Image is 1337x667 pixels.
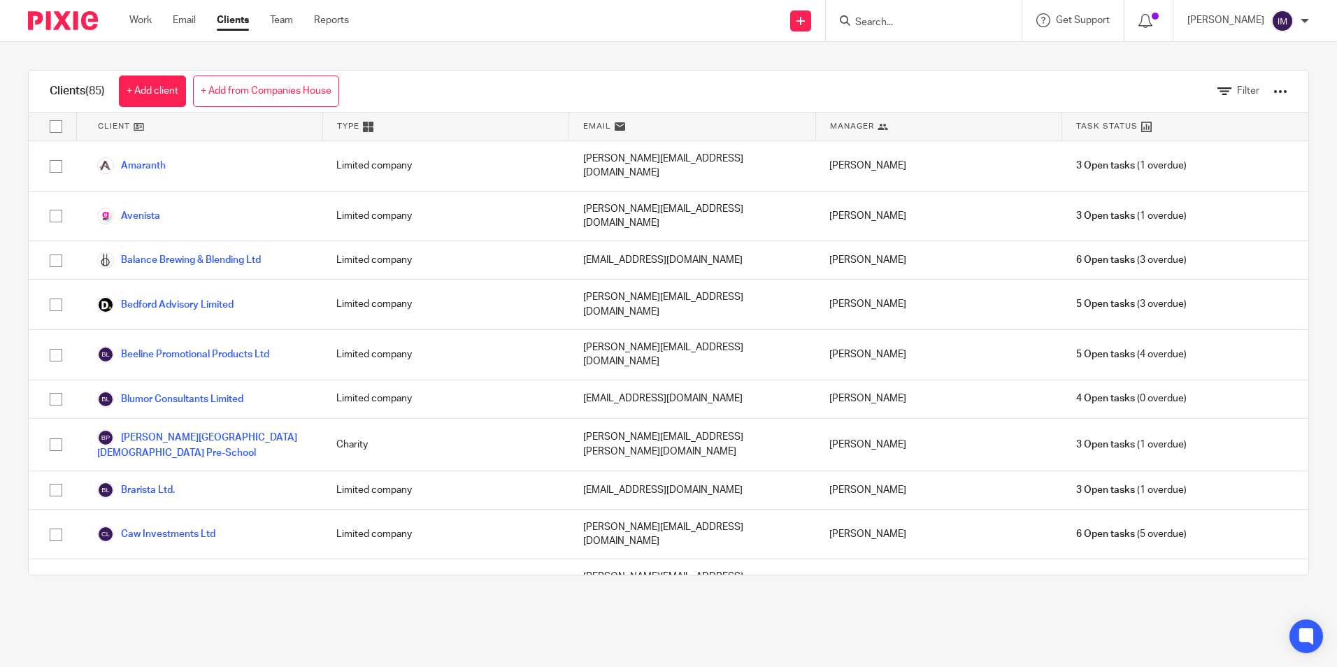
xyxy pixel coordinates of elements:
div: [PERSON_NAME][EMAIL_ADDRESS][DOMAIN_NAME] [569,141,815,191]
img: Logo.png [97,252,114,268]
span: Get Support [1056,15,1110,25]
span: Filter [1237,86,1259,96]
a: + Add client [119,76,186,107]
a: Bedford Advisory Limited [97,296,234,313]
span: (3 overdue) [1076,253,1187,267]
a: Blumor Consultants Limited [97,391,243,408]
div: [PERSON_NAME][EMAIL_ADDRESS][DOMAIN_NAME] [569,280,815,329]
a: Work [129,13,152,27]
span: 5 Open tasks [1076,297,1135,311]
div: [PERSON_NAME] [815,330,1061,380]
span: (3 overdue) [1076,297,1187,311]
span: Client [98,120,130,132]
div: [EMAIL_ADDRESS][DOMAIN_NAME] [569,241,815,279]
span: (0 overdue) [1076,392,1187,406]
a: Email [173,13,196,27]
span: (1 overdue) [1076,159,1187,173]
span: (5 overdue) [1076,527,1187,541]
span: Email [583,120,611,132]
div: Limited company [322,241,569,279]
span: 3 Open tasks [1076,159,1135,173]
a: Clients [217,13,249,27]
div: [PERSON_NAME] [815,471,1061,509]
img: MicrosoftTeams-image.png [97,208,114,224]
img: svg%3E [97,391,114,408]
span: Task Status [1076,120,1138,132]
span: 3 Open tasks [1076,209,1135,223]
a: [PERSON_NAME][GEOGRAPHIC_DATA][DEMOGRAPHIC_DATA] Pre-School [97,429,308,460]
img: svg%3E [97,429,114,446]
div: Charity [322,419,569,471]
a: Avenista [97,208,160,224]
a: Amaranth [97,157,166,174]
div: [PERSON_NAME] [815,559,1061,609]
h1: Clients [50,84,105,99]
span: Type [337,120,359,132]
a: Caw Investments Ltd [97,526,215,543]
span: 4 Open tasks [1076,392,1135,406]
div: [PERSON_NAME] [815,280,1061,329]
a: Reports [314,13,349,27]
img: svg%3E [97,526,114,543]
a: Beeline Promotional Products Ltd [97,346,269,363]
div: [PERSON_NAME][EMAIL_ADDRESS][DOMAIN_NAME] [569,330,815,380]
a: Balance Brewing & Blending Ltd [97,252,261,268]
img: svg%3E [1271,10,1294,32]
span: (1 overdue) [1076,209,1187,223]
span: 3 Open tasks [1076,438,1135,452]
img: Logo.png [97,157,114,174]
a: + Add from Companies House [193,76,339,107]
span: (4 overdue) [1076,347,1187,361]
img: Pixie [28,11,98,30]
div: [PERSON_NAME] [815,380,1061,418]
div: [PERSON_NAME] [815,241,1061,279]
div: Limited company [322,330,569,380]
div: Limited company [322,192,569,241]
a: Brarista Ltd. [97,482,175,499]
span: 6 Open tasks [1076,253,1135,267]
div: [PERSON_NAME][EMAIL_ADDRESS][DOMAIN_NAME] [569,559,815,609]
span: 6 Open tasks [1076,527,1135,541]
div: Limited company [322,510,569,559]
input: Select all [43,113,69,140]
div: [PERSON_NAME] [815,510,1061,559]
div: [PERSON_NAME][EMAIL_ADDRESS][DOMAIN_NAME] [569,192,815,241]
a: Team [270,13,293,27]
img: svg%3E [97,346,114,363]
div: Limited company [322,471,569,509]
img: svg%3E [97,482,114,499]
span: (85) [85,85,105,96]
div: Limited company [322,280,569,329]
div: [EMAIL_ADDRESS][DOMAIN_NAME] [569,471,815,509]
div: [PERSON_NAME] [815,192,1061,241]
p: [PERSON_NAME] [1187,13,1264,27]
img: Deloitte.jpg [97,296,114,313]
input: Search [854,17,980,29]
span: 3 Open tasks [1076,483,1135,497]
span: 5 Open tasks [1076,347,1135,361]
div: [PERSON_NAME] [815,141,1061,191]
div: Limited company [322,380,569,418]
div: [EMAIL_ADDRESS][DOMAIN_NAME] [569,380,815,418]
div: [PERSON_NAME][EMAIL_ADDRESS][PERSON_NAME][DOMAIN_NAME] [569,419,815,471]
div: [PERSON_NAME] [815,419,1061,471]
span: (1 overdue) [1076,483,1187,497]
span: (1 overdue) [1076,438,1187,452]
div: Limited company [322,559,569,609]
div: [PERSON_NAME][EMAIL_ADDRESS][DOMAIN_NAME] [569,510,815,559]
div: Limited company [322,141,569,191]
span: Manager [830,120,874,132]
